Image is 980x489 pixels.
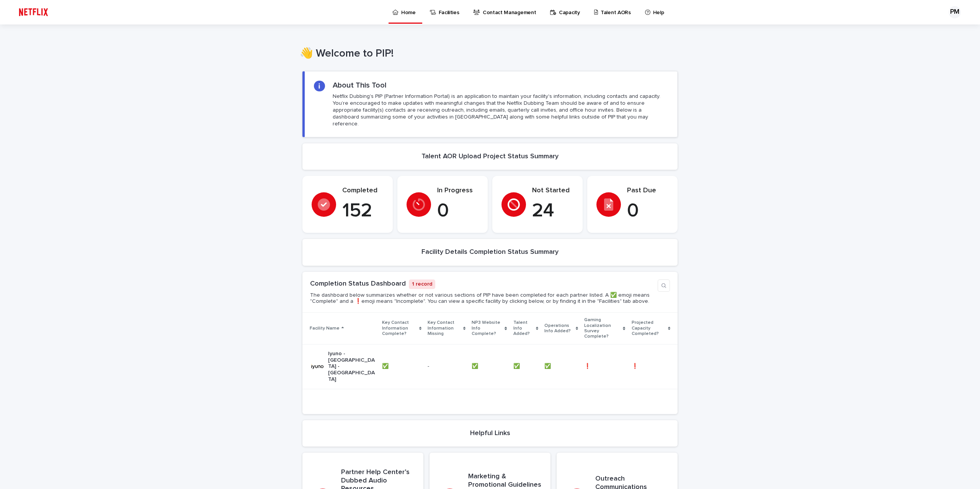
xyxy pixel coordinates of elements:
p: Key Contact Information Missing [428,318,461,338]
h2: Helpful Links [470,429,510,438]
div: PM [949,6,961,18]
h2: Facility Details Completion Status Summary [421,248,559,257]
p: Facility Name [310,324,340,333]
p: In Progress [437,187,479,195]
p: 0 [627,200,668,223]
p: Projected Capacity Completed? [632,318,666,338]
p: NP3 Website Info Complete? [472,318,503,338]
p: 0 [437,200,479,223]
tr: Iyuno - [GEOGRAPHIC_DATA] - [GEOGRAPHIC_DATA]✅✅ -✅✅ ✅✅ ✅✅ ❗️❗️ ❗️❗️ [302,344,678,389]
p: Past Due [627,187,668,195]
p: - [428,363,465,370]
p: The dashboard below summarizes whether or not various sections of PIP have been completed for eac... [310,292,655,305]
p: Iyuno - [GEOGRAPHIC_DATA] - [GEOGRAPHIC_DATA] [328,351,376,383]
img: ifQbXi3ZQGMSEF7WDB7W [15,5,52,20]
p: ✅ [382,362,390,370]
p: Talent Info Added? [513,318,534,338]
h2: Talent AOR Upload Project Status Summary [421,153,559,161]
p: Key Contact Information Complete? [382,318,417,338]
p: Netflix Dubbing's PIP (Partner Information Portal) is an application to maintain your facility's ... [333,93,668,128]
h3: Marketing & Promotional Guidelines [468,473,542,489]
p: ❗️ [632,362,640,370]
p: 152 [342,200,384,223]
p: 1 record [409,279,435,289]
p: Completed [342,187,384,195]
p: ✅ [513,362,521,370]
h1: 👋 Welcome to PIP! [300,47,675,60]
p: ✅ [472,362,480,370]
p: ❗️ [584,362,592,370]
a: Completion Status Dashboard [310,280,406,287]
p: ✅ [544,362,552,370]
p: Operations Info Added? [544,322,574,336]
p: Gaming Localization Survey Complete? [584,316,621,341]
p: 24 [532,200,573,223]
h2: About This Tool [333,81,387,90]
p: Not Started [532,187,573,195]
